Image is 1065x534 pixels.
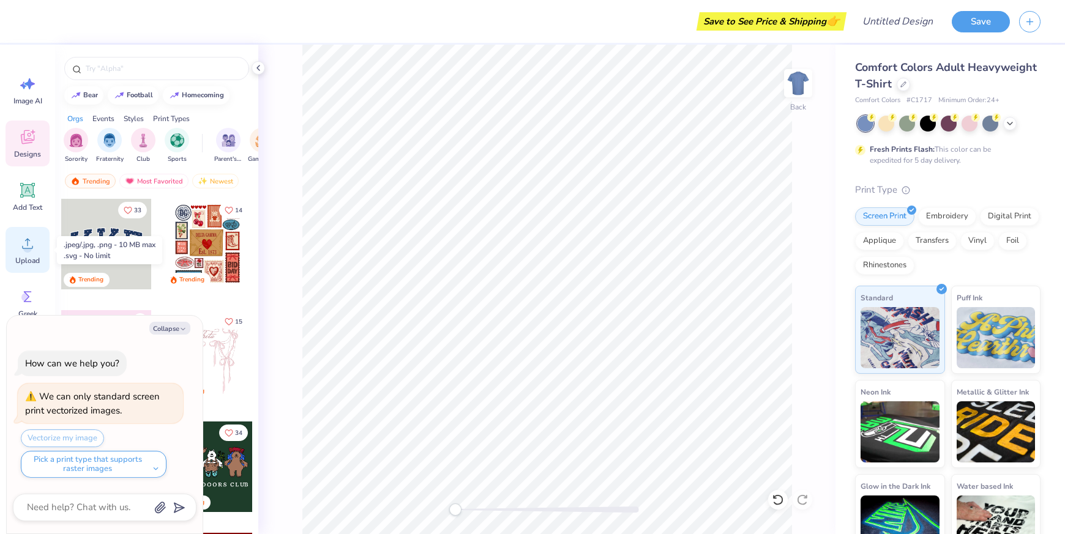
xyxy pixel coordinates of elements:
img: most_fav.gif [125,177,135,185]
div: Digital Print [980,207,1039,226]
span: Designs [14,149,41,159]
div: Foil [998,232,1027,250]
img: trend_line.gif [114,92,124,99]
button: Collapse [149,322,190,335]
div: Most Favorited [119,174,189,188]
div: filter for Sports [165,128,189,164]
span: # C1717 [906,95,932,106]
button: homecoming [163,86,230,105]
button: filter button [131,128,155,164]
span: Water based Ink [957,480,1013,492]
div: filter for Fraternity [96,128,124,164]
button: filter button [165,128,189,164]
div: filter for Parent's Weekend [214,128,242,164]
img: trend_line.gif [71,92,81,99]
div: Print Type [855,183,1041,197]
div: Embroidery [918,207,976,226]
div: Trending [179,275,204,284]
img: Game Day Image [255,133,269,147]
img: trend_line.gif [170,92,179,99]
span: 33 [134,207,141,213]
button: Like [219,202,248,218]
span: Minimum Order: 24 + [938,95,1000,106]
button: filter button [248,128,276,164]
button: filter button [96,128,124,164]
div: Trending [78,275,103,284]
span: Comfort Colors [855,95,900,106]
span: Standard [861,291,893,304]
div: Save to See Price & Shipping [700,12,843,31]
img: Club Image [136,133,150,147]
span: Club [136,155,150,164]
div: Vinyl [960,232,995,250]
strong: Fresh Prints Flash: [870,144,935,154]
span: Metallic & Glitter Ink [957,385,1029,398]
img: Sorority Image [69,133,83,147]
div: Orgs [67,113,83,124]
img: Sports Image [170,133,184,147]
div: Styles [124,113,144,124]
img: newest.gif [198,177,207,185]
div: Trending [65,174,116,188]
button: filter button [214,128,242,164]
span: Parent's Weekend [214,155,242,164]
div: Transfers [908,232,957,250]
input: Try "Alpha" [84,62,241,75]
button: Save [952,11,1010,32]
span: Game Day [248,155,276,164]
span: 14 [235,207,242,213]
button: filter button [64,128,88,164]
span: Greek [18,309,37,319]
span: Upload [15,256,40,265]
button: Like [133,313,148,328]
span: Glow in the Dark Ink [861,480,930,492]
span: Add Text [13,202,42,212]
div: Events [92,113,114,124]
span: Fraternity [96,155,124,164]
img: Metallic & Glitter Ink [957,401,1036,462]
button: Like [118,202,147,218]
img: Standard [861,307,940,368]
img: Puff Ink [957,307,1036,368]
button: football [108,86,159,105]
span: 34 [235,430,242,436]
div: Newest [192,174,239,188]
img: Back [786,71,810,95]
div: We can only standard screen print vectorized images. [25,390,160,417]
div: football [127,92,153,98]
button: bear [64,86,103,105]
span: Sorority [65,155,88,164]
input: Untitled Design [853,9,943,34]
button: Like [219,425,248,441]
div: filter for Game Day [248,128,276,164]
div: How can we help you? [25,357,119,369]
span: Image AI [13,96,42,106]
div: Accessibility label [449,503,461,516]
button: Like [219,313,248,330]
span: Puff Ink [957,291,982,304]
div: bear [83,92,98,98]
div: Rhinestones [855,256,914,275]
div: .svg - No limit [64,250,155,261]
div: filter for Club [131,128,155,164]
span: Comfort Colors Adult Heavyweight T-Shirt [855,60,1037,91]
img: Parent's Weekend Image [222,133,236,147]
img: Neon Ink [861,401,940,462]
div: Screen Print [855,207,914,226]
div: filter for Sorority [64,128,88,164]
img: trending.gif [70,177,80,185]
div: homecoming [182,92,224,98]
div: Back [790,102,806,113]
div: .jpeg/.jpg, .png - 10 MB max [64,239,155,250]
div: This color can be expedited for 5 day delivery. [870,144,1020,166]
span: Neon Ink [861,385,891,398]
img: Fraternity Image [103,133,116,147]
div: Applique [855,232,904,250]
button: Pick a print type that supports raster images [21,451,166,478]
span: 15 [235,319,242,325]
span: 👉 [826,13,840,28]
div: Print Types [153,113,190,124]
span: Sports [168,155,187,164]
